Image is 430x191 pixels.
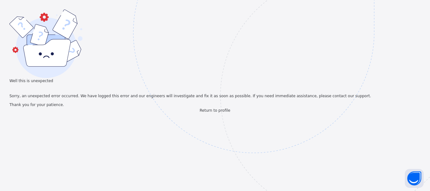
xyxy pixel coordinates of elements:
[9,79,53,83] span: Well this is unexpected
[9,93,421,99] span: Sorry, an unexpected error occurred. We have logged this error and our engineers will investigate...
[9,103,64,107] span: Thank you for your patience.
[405,169,424,188] button: Open asap
[9,9,82,78] img: error-bound.9d27ae2af7d8ffd69f21ced9f822e0fd.svg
